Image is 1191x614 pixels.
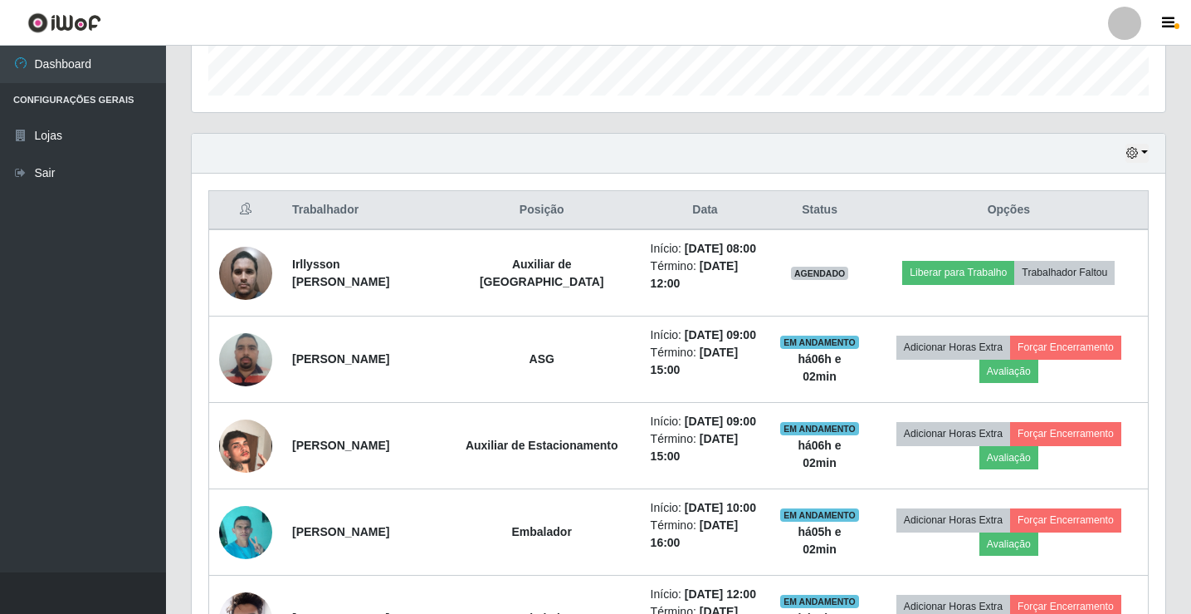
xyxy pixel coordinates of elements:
[1010,336,1121,359] button: Forçar Encerramento
[480,258,604,288] strong: Auxiliar de [GEOGRAPHIC_DATA]
[27,12,101,33] img: CoreUI Logo
[780,508,859,522] span: EM ANDAMENTO
[651,327,760,344] li: Início:
[651,517,760,552] li: Término:
[685,587,756,601] time: [DATE] 12:00
[685,501,756,514] time: [DATE] 10:00
[685,415,756,428] time: [DATE] 09:00
[1010,422,1121,445] button: Forçar Encerramento
[896,508,1010,532] button: Adicionar Horas Extra
[282,191,443,230] th: Trabalhador
[443,191,641,230] th: Posição
[651,430,760,465] li: Término:
[219,324,272,395] img: 1686264689334.jpeg
[979,360,1038,383] button: Avaliação
[641,191,770,230] th: Data
[530,352,554,366] strong: ASG
[902,261,1014,284] button: Liberar para Trabalho
[292,258,389,288] strong: Irllysson [PERSON_NAME]
[896,336,1010,359] button: Adicionar Horas Extra
[651,586,760,603] li: Início:
[219,238,272,308] img: 1738790573006.jpeg
[651,499,760,517] li: Início:
[1010,508,1121,532] button: Forçar Encerramento
[798,352,841,383] strong: há 06 h e 02 min
[780,595,859,608] span: EM ANDAMENTO
[466,439,618,452] strong: Auxiliar de Estacionamento
[979,446,1038,469] button: Avaliação
[798,439,841,469] strong: há 06 h e 02 min
[791,267,849,280] span: AGENDADO
[219,399,272,494] img: 1726002463138.jpeg
[979,533,1038,556] button: Avaliação
[651,258,760,292] li: Término:
[292,352,389,366] strong: [PERSON_NAME]
[512,525,572,538] strong: Embalador
[798,525,841,556] strong: há 05 h e 02 min
[292,439,389,452] strong: [PERSON_NAME]
[685,242,756,255] time: [DATE] 08:00
[870,191,1149,230] th: Opções
[685,328,756,341] time: [DATE] 09:00
[769,191,869,230] th: Status
[1014,261,1115,284] button: Trabalhador Faltou
[651,240,760,258] li: Início:
[896,422,1010,445] button: Adicionar Horas Extra
[651,344,760,379] li: Término:
[651,413,760,430] li: Início:
[292,525,389,538] strong: [PERSON_NAME]
[219,497,272,567] img: 1699884729750.jpeg
[780,336,859,349] span: EM ANDAMENTO
[780,422,859,435] span: EM ANDAMENTO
